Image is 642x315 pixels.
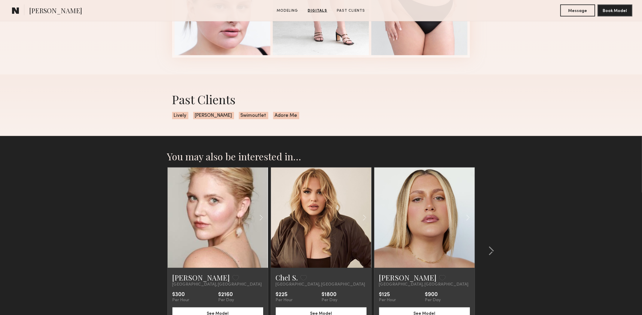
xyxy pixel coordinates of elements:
span: [GEOGRAPHIC_DATA], [GEOGRAPHIC_DATA] [379,282,469,287]
div: Per Hour [276,298,293,303]
a: Chel S. [276,273,298,282]
span: Lively [172,112,188,119]
a: Modeling [275,8,301,14]
div: $1800 [322,292,338,298]
h2: You may also be interested in… [167,150,475,162]
div: $300 [172,292,190,298]
div: Per Day [322,298,338,303]
div: $225 [276,292,293,298]
div: Per Day [425,298,441,303]
div: Per Hour [379,298,396,303]
a: Book Model [598,8,632,13]
div: $900 [425,292,441,298]
span: [GEOGRAPHIC_DATA], [GEOGRAPHIC_DATA] [276,282,365,287]
a: Digitals [306,8,330,14]
button: Book Model [598,5,632,17]
button: Message [560,5,595,17]
div: $125 [379,292,396,298]
span: Swimoutlet [239,112,268,119]
span: [PERSON_NAME] [193,112,234,119]
div: $2160 [218,292,234,298]
div: Past Clients [172,91,470,107]
span: [PERSON_NAME] [29,6,82,17]
div: Per Hour [172,298,190,303]
a: Past Clients [335,8,368,14]
a: [PERSON_NAME] [172,273,230,282]
a: [PERSON_NAME] [379,273,437,282]
div: Per Day [218,298,234,303]
span: Adore Me [273,112,299,119]
span: [GEOGRAPHIC_DATA], [GEOGRAPHIC_DATA] [172,282,262,287]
